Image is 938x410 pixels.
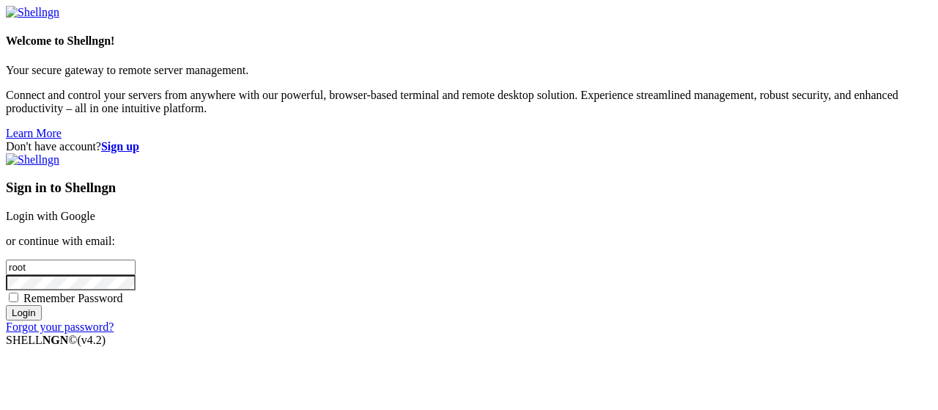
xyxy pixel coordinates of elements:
[23,292,123,304] span: Remember Password
[6,321,114,333] a: Forgot your password?
[6,260,136,275] input: Email address
[6,6,59,19] img: Shellngn
[6,180,932,196] h3: Sign in to Shellngn
[101,140,139,153] a: Sign up
[78,334,106,346] span: 4.2.0
[6,34,932,48] h4: Welcome to Shellngn!
[6,127,62,139] a: Learn More
[6,89,932,115] p: Connect and control your servers from anywhere with our powerful, browser-based terminal and remo...
[43,334,69,346] b: NGN
[6,334,106,346] span: SHELL ©
[6,305,42,321] input: Login
[6,140,932,153] div: Don't have account?
[9,293,18,302] input: Remember Password
[6,235,932,248] p: or continue with email:
[6,153,59,166] img: Shellngn
[6,64,932,77] p: Your secure gateway to remote server management.
[6,210,95,222] a: Login with Google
